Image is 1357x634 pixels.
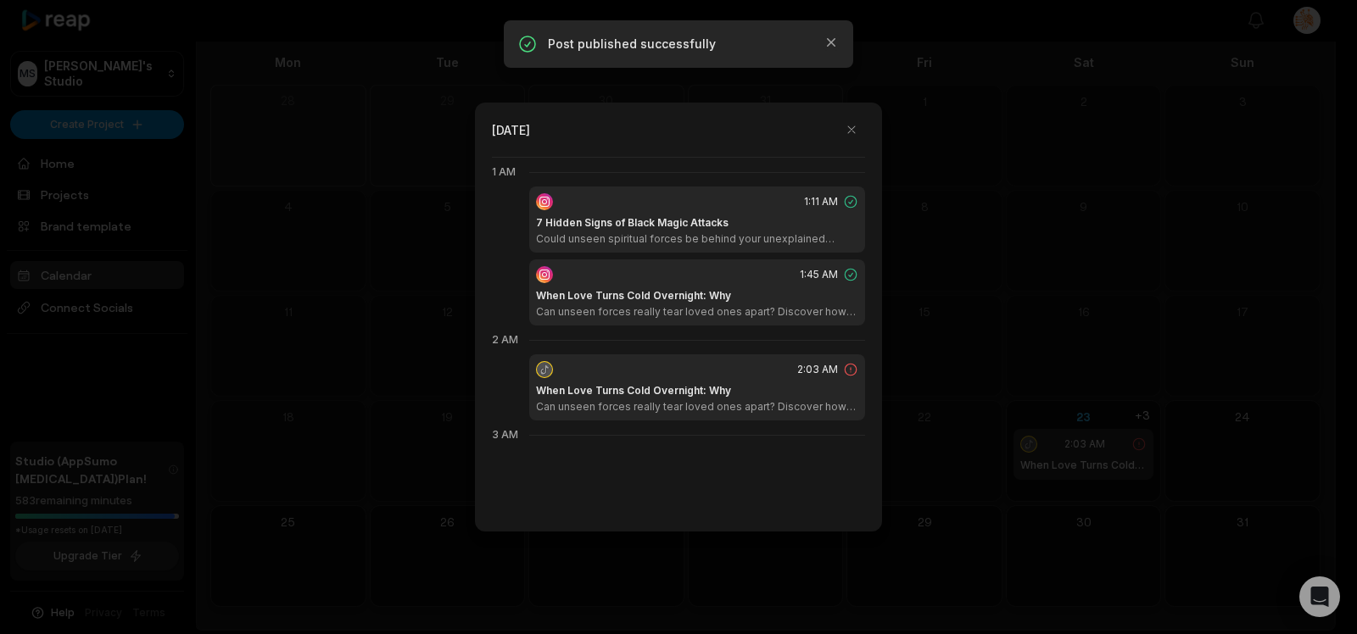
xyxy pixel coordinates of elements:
[536,400,858,414] p: Can unseen forces really tear loved ones apart? Discover how black magic can poison relationships...
[536,215,729,231] h1: 7 Hidden Signs of Black Magic Attacks
[797,362,838,377] span: 2:03 AM
[492,332,522,348] div: 2 AM
[548,36,809,53] p: Post published successfully
[804,194,838,209] span: 1:11 AM
[536,288,731,303] h1: When Love Turns Cold Overnight: Why
[492,164,522,180] div: 1 AM
[536,305,858,319] p: Can unseen forces really tear loved ones apart? Discover how black magic can poison relationships...
[800,267,838,282] span: 1:45 AM
[536,383,731,398] h1: When Love Turns Cold Overnight: Why
[492,427,522,442] div: 3 AM
[492,121,530,139] h2: [DATE]
[536,232,858,246] p: Could unseen spiritual forces be behind your unexplained struggles? Learn the 7 subtle signs of b...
